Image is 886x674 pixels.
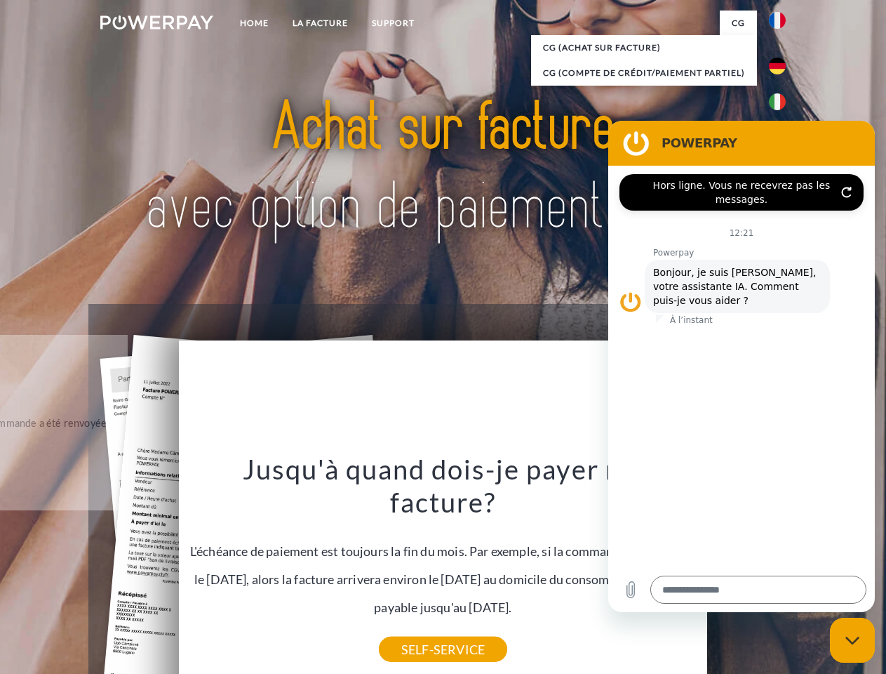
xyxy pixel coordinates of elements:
[379,637,507,662] a: SELF-SERVICE
[360,11,427,36] a: Support
[187,452,699,520] h3: Jusqu'à quand dois-je payer ma facture?
[228,11,281,36] a: Home
[769,93,786,110] img: it
[187,452,699,649] div: L'échéance de paiement est toujours la fin du mois. Par exemple, si la commande a été passée le [...
[720,11,757,36] a: CG
[281,11,360,36] a: LA FACTURE
[531,35,757,60] a: CG (achat sur facture)
[531,60,757,86] a: CG (Compte de crédit/paiement partiel)
[608,121,875,612] iframe: Fenêtre de messagerie
[830,618,875,663] iframe: Bouton de lancement de la fenêtre de messagerie, conversation en cours
[134,67,752,269] img: title-powerpay_fr.svg
[769,12,786,29] img: fr
[100,15,213,29] img: logo-powerpay-white.svg
[769,58,786,74] img: de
